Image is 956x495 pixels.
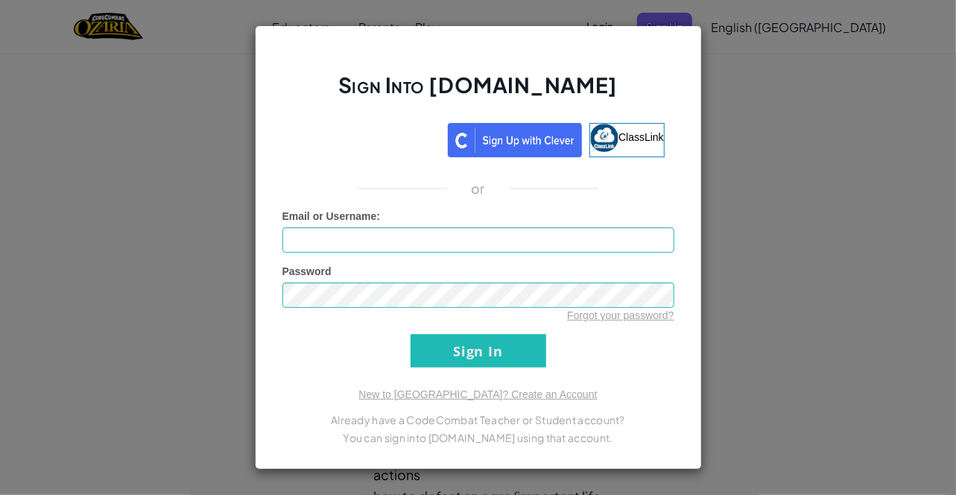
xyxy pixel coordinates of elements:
p: You can sign into [DOMAIN_NAME] using that account. [282,429,674,447]
h2: Sign Into [DOMAIN_NAME] [282,71,674,114]
span: Password [282,265,332,277]
span: Email or Username [282,210,377,222]
a: New to [GEOGRAPHIC_DATA]? Create an Account [358,388,597,400]
input: Sign In [411,334,546,368]
a: Forgot your password? [567,309,674,321]
p: or [471,180,485,198]
label: : [282,209,381,224]
p: Already have a CodeCombat Teacher or Student account? [282,411,674,429]
img: classlink-logo-small.png [590,124,618,152]
span: ClassLink [618,131,664,143]
img: clever_sso_button@2x.png [448,123,582,157]
iframe: Sign in with Google Button [284,122,448,154]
